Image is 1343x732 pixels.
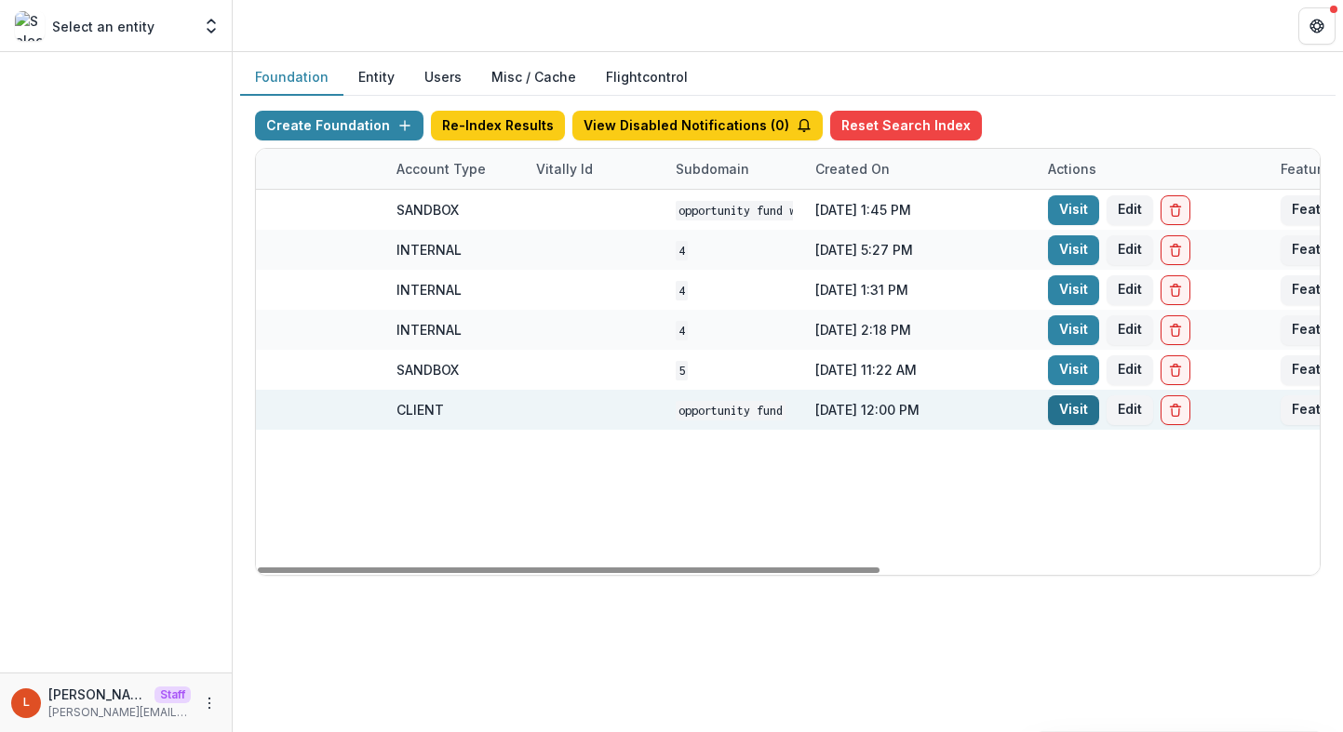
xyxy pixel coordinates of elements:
[804,149,1037,189] div: Created on
[385,159,497,179] div: Account Type
[1161,355,1190,385] button: Delete Foundation
[396,320,462,339] div: INTERNAL
[804,190,1037,230] div: [DATE] 1:45 PM
[255,111,423,140] button: Create Foundation
[804,159,901,179] div: Created on
[48,685,147,704] p: [PERSON_NAME]
[396,240,462,260] div: INTERNAL
[1037,149,1269,189] div: Actions
[665,159,760,179] div: Subdomain
[665,149,804,189] div: Subdomain
[1048,235,1099,265] a: Visit
[1161,275,1190,305] button: Delete Foundation
[477,60,591,96] button: Misc / Cache
[1107,395,1153,425] button: Edit
[525,149,665,189] div: Vitally Id
[804,310,1037,350] div: [DATE] 2:18 PM
[676,281,688,300] code: 4
[52,17,154,36] p: Select an entity
[1048,355,1099,385] a: Visit
[1107,195,1153,225] button: Edit
[1037,159,1108,179] div: Actions
[1048,275,1099,305] a: Visit
[396,280,462,299] div: INTERNAL
[240,60,343,96] button: Foundation
[410,60,477,96] button: Users
[154,686,191,703] p: Staff
[1107,275,1153,305] button: Edit
[676,361,688,380] code: 5
[676,201,896,220] code: Opportunity Fund Workflow Sandbox
[396,400,444,419] div: CLIENT
[1107,315,1153,345] button: Edit
[804,390,1037,430] div: [DATE] 12:00 PM
[198,7,224,45] button: Open entity switcher
[1048,315,1099,345] a: Visit
[804,230,1037,270] div: [DATE] 5:27 PM
[1298,7,1336,45] button: Get Help
[431,111,565,140] button: Re-Index Results
[830,111,982,140] button: Reset Search Index
[676,241,688,260] code: 4
[385,149,525,189] div: Account Type
[1161,195,1190,225] button: Delete Foundation
[396,200,459,220] div: SANDBOX
[525,159,604,179] div: Vitally Id
[1161,395,1190,425] button: Delete Foundation
[676,401,786,420] code: Opportunity Fund
[396,360,459,379] div: SANDBOX
[676,321,688,340] code: 4
[198,692,221,714] button: More
[1107,235,1153,265] button: Edit
[1161,315,1190,345] button: Delete Foundation
[1048,195,1099,225] a: Visit
[343,60,410,96] button: Entity
[48,704,191,721] p: [PERSON_NAME][EMAIL_ADDRESS][DOMAIN_NAME]
[1161,235,1190,265] button: Delete Foundation
[572,111,823,140] button: View Disabled Notifications (0)
[23,697,30,709] div: Lucy
[1048,395,1099,425] a: Visit
[804,350,1037,390] div: [DATE] 11:22 AM
[1107,355,1153,385] button: Edit
[15,11,45,41] img: Select an entity
[804,270,1037,310] div: [DATE] 1:31 PM
[606,67,688,87] a: Flightcontrol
